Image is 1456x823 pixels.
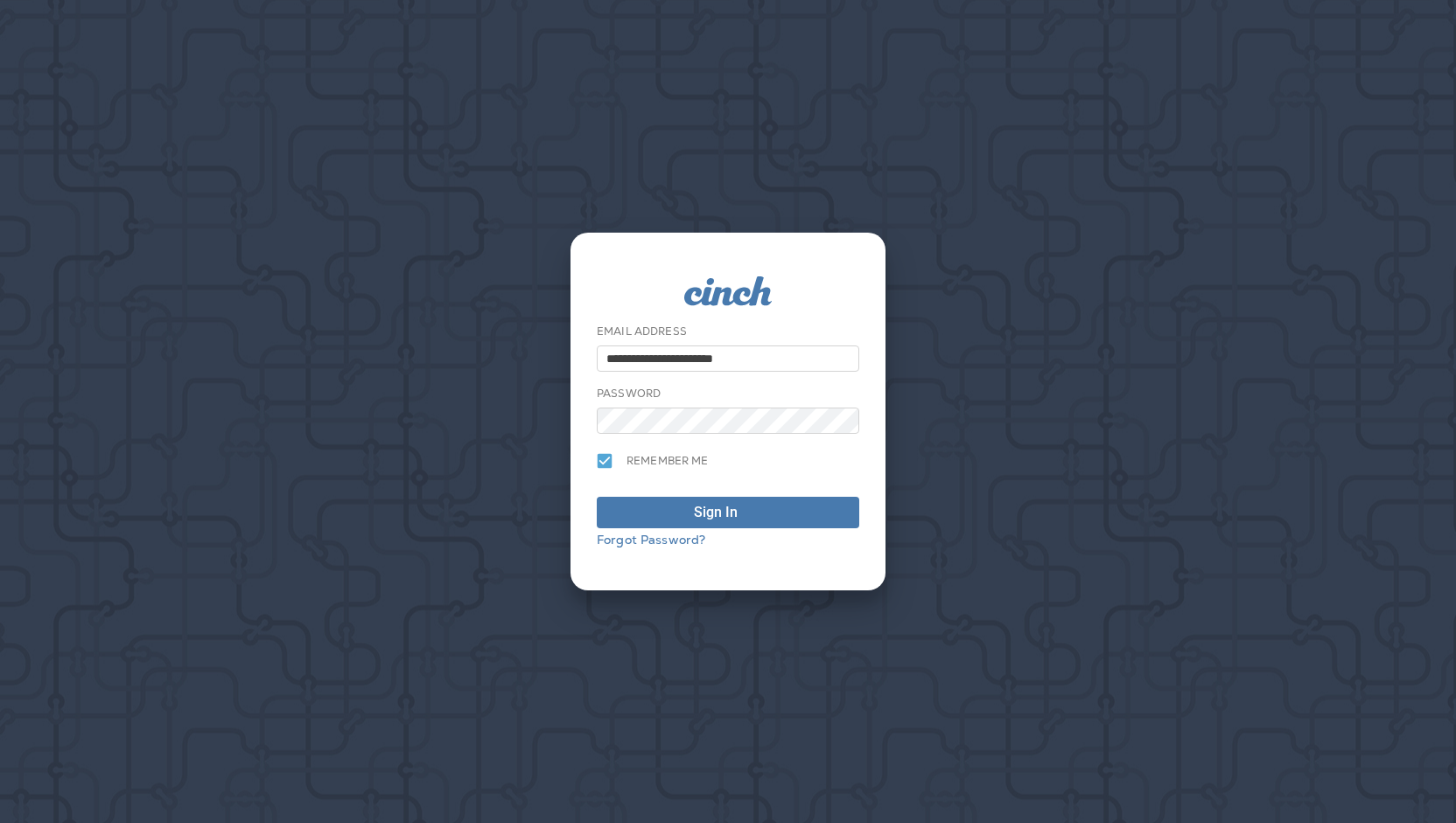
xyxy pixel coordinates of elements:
[694,502,738,523] div: Sign In
[597,532,705,548] a: Forgot Password?
[626,454,709,468] span: Remember me
[597,387,661,401] label: Password
[597,497,859,528] button: Sign In
[597,324,687,338] label: Email Address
